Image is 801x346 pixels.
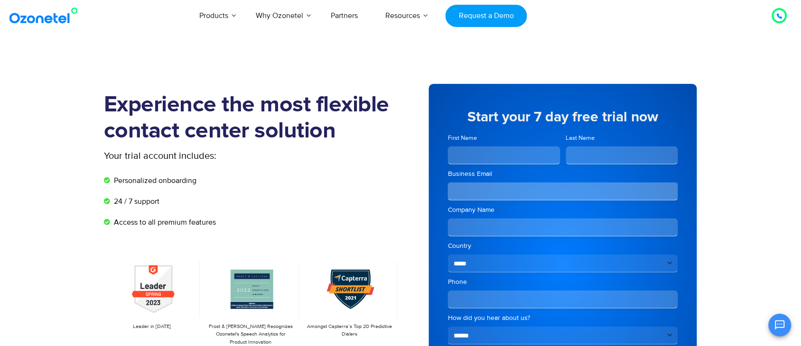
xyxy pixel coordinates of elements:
label: First Name [448,134,560,143]
p: Amongst Capterra’s Top 20 Predictive Dialers [307,323,393,338]
label: How did you hear about us? [448,313,678,323]
button: Open chat [769,314,792,337]
a: Request a Demo [446,5,527,27]
label: Company Name [448,205,678,215]
h1: Experience the most flexible contact center solution [104,92,400,144]
span: Access to all premium features [112,217,216,228]
span: Personalized onboarding [112,175,196,186]
label: Business Email [448,169,678,179]
label: Last Name [566,134,679,143]
h5: Start your 7 day free trial now [448,110,678,124]
span: 24 / 7 support [112,196,159,207]
p: Your trial account includes: [104,149,329,163]
label: Country [448,241,678,251]
label: Phone [448,277,678,287]
p: Leader in [DATE] [109,323,195,331]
